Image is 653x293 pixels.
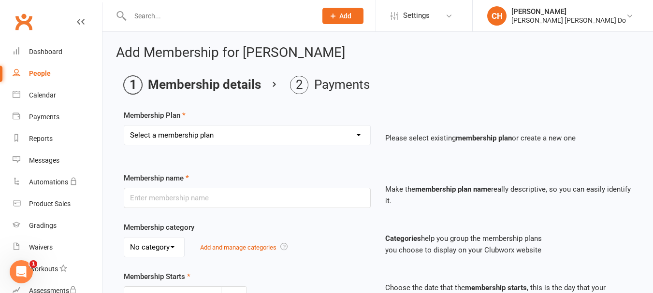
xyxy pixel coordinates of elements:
div: Reports [29,135,53,142]
strong: membership starts [465,283,527,292]
a: Gradings [13,215,102,237]
p: help you group the membership plans you choose to display on your Clubworx website [385,233,632,256]
p: Make the really descriptive, so you can easily identify it. [385,183,632,207]
a: Reports [13,128,102,150]
span: Add [339,12,351,20]
iframe: Intercom live chat [10,260,33,283]
label: Membership Plan [124,110,186,121]
div: Dashboard [29,48,62,56]
a: Add and manage categories [200,244,276,251]
strong: Categories [385,234,421,243]
a: Clubworx [12,10,36,34]
a: Waivers [13,237,102,258]
input: Enter membership name [124,188,371,208]
div: People [29,70,51,77]
a: Messages [13,150,102,171]
div: [PERSON_NAME] [PERSON_NAME] Do [511,16,626,25]
a: Dashboard [13,41,102,63]
p: Please select existing or create a new one [385,132,632,144]
a: Workouts [13,258,102,280]
div: Payments [29,113,59,121]
span: Settings [403,5,430,27]
button: Add [322,8,363,24]
a: Payments [13,106,102,128]
label: Membership name [124,172,189,184]
div: CH [487,6,507,26]
a: Product Sales [13,193,102,215]
div: Waivers [29,243,53,251]
a: Automations [13,171,102,193]
input: Search... [127,9,310,23]
div: [PERSON_NAME] [511,7,626,16]
label: Membership Starts [124,271,190,282]
strong: membership plan [456,134,512,142]
li: Payments [290,76,370,94]
div: Automations [29,178,68,186]
strong: membership plan name [415,185,491,194]
h2: Add Membership for [PERSON_NAME] [116,45,639,60]
span: 1 [29,260,37,268]
a: Calendar [13,84,102,106]
div: Workouts [29,265,58,273]
a: People [13,63,102,84]
div: Messages [29,156,59,164]
li: Membership details [124,76,261,94]
div: Calendar [29,91,56,99]
div: Product Sales [29,200,71,208]
label: Membership category [124,222,194,233]
div: Gradings [29,222,57,229]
